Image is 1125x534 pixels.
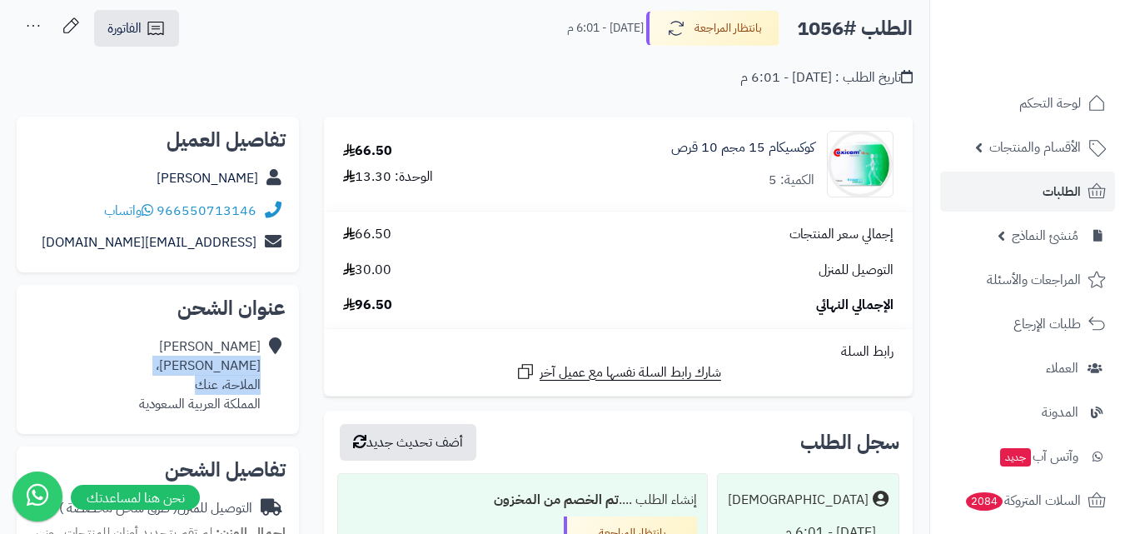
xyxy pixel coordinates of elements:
[59,499,252,518] div: التوصيل للمنزل
[940,481,1115,521] a: السلات المتروكة2084
[940,260,1115,300] a: المراجعات والأسئلة
[646,11,779,46] button: بانتظار المراجعة
[819,261,894,280] span: التوصيل للمنزل
[343,142,392,161] div: 66.50
[540,363,721,382] span: شارك رابط السلة نفسها مع عميل آخر
[671,138,814,157] a: كوكسيكام 15 مجم 10 قرص
[30,130,286,150] h2: تفاصيل العميل
[1046,357,1078,380] span: العملاء
[30,298,286,318] h2: عنوان الشحن
[94,10,179,47] a: الفاتورة
[769,171,814,190] div: الكمية: 5
[828,131,893,197] img: 539676b094199e13e616b7f409df417c65b0-90x90.jpg
[343,225,391,244] span: 66.50
[343,167,433,187] div: الوحدة: 13.30
[800,432,899,452] h3: سجل الطلب
[989,136,1081,159] span: الأقسام والمنتجات
[940,304,1115,344] a: طلبات الإرجاع
[30,460,286,480] h2: تفاصيل الشحن
[1013,312,1081,336] span: طلبات الإرجاع
[494,490,619,510] b: تم الخصم من المخزون
[987,268,1081,292] span: المراجعات والأسئلة
[567,20,644,37] small: [DATE] - 6:01 م
[1019,92,1081,115] span: لوحة التحكم
[940,348,1115,388] a: العملاء
[940,437,1115,477] a: وآتس آبجديد
[1012,25,1109,60] img: logo-2.png
[343,296,392,315] span: 96.50
[1042,401,1078,424] span: المدونة
[940,83,1115,123] a: لوحة التحكم
[139,337,261,413] div: [PERSON_NAME] [PERSON_NAME]، الملاحة، عنك المملكة العربية السعودية
[740,68,913,87] div: تاريخ الطلب : [DATE] - 6:01 م
[515,362,721,382] a: شارك رابط السلة نفسها مع عميل آخر
[157,168,258,188] a: [PERSON_NAME]
[940,392,1115,432] a: المدونة
[940,172,1115,212] a: الطلبات
[348,484,698,517] div: إنشاء الطلب ....
[964,489,1081,512] span: السلات المتروكة
[1000,448,1031,467] span: جديد
[107,18,142,38] span: الفاتورة
[797,12,913,46] h2: الطلب #1056
[104,201,153,221] a: واتساب
[964,492,1003,512] span: 2084
[816,296,894,315] span: الإجمالي النهائي
[340,424,476,461] button: أضف تحديث جديد
[331,342,906,362] div: رابط السلة
[789,225,894,244] span: إجمالي سعر المنتجات
[157,201,256,221] a: 966550713146
[1043,180,1081,203] span: الطلبات
[343,261,391,280] span: 30.00
[728,491,869,510] div: [DEMOGRAPHIC_DATA]
[998,445,1078,468] span: وآتس آب
[42,232,256,252] a: [EMAIL_ADDRESS][DOMAIN_NAME]
[1012,224,1078,247] span: مُنشئ النماذج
